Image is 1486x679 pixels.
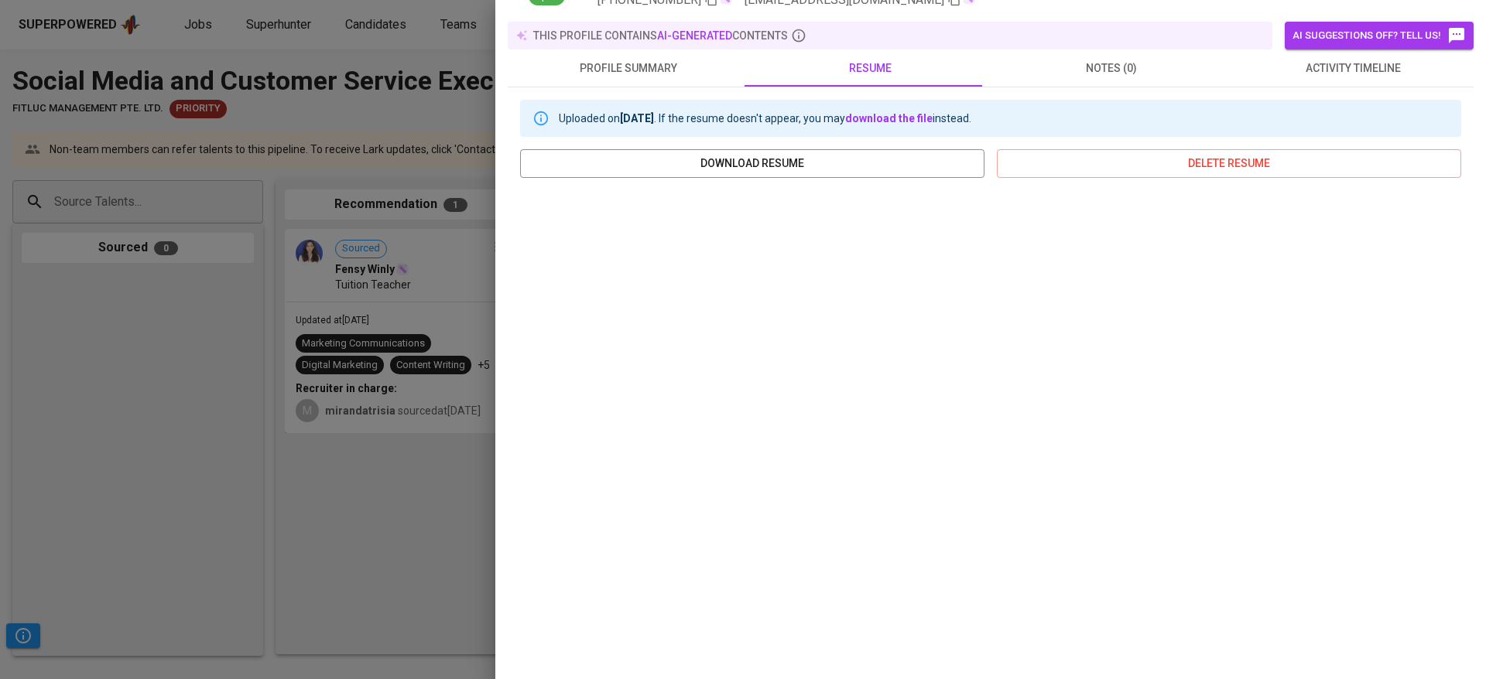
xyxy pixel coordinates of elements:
[520,190,1461,654] iframe: 828b8d947f20d04e543d48414af84fdf.pdf
[520,149,984,178] button: download resume
[1000,59,1223,78] span: notes (0)
[758,59,981,78] span: resume
[1009,154,1449,173] span: delete resume
[620,112,654,125] b: [DATE]
[532,154,972,173] span: download resume
[1241,59,1464,78] span: activity timeline
[517,59,740,78] span: profile summary
[1293,26,1466,45] span: AI suggestions off? Tell us!
[845,112,933,125] a: download the file
[1285,22,1474,49] button: AI suggestions off? Tell us!
[533,28,788,43] p: this profile contains contents
[657,29,732,42] span: AI-generated
[997,149,1461,178] button: delete resume
[559,104,971,132] div: Uploaded on . If the resume doesn't appear, you may instead.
